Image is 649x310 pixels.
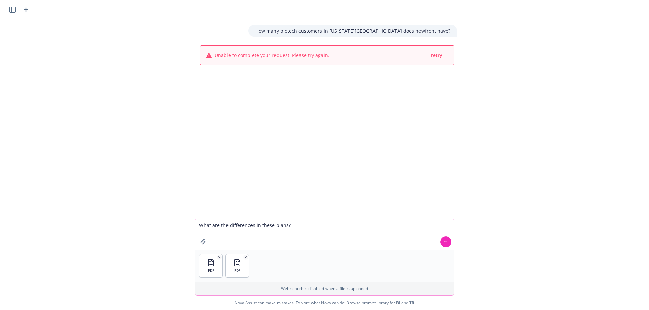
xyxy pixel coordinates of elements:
[199,286,450,291] p: Web search is disabled when a file is uploaded
[195,219,454,250] textarea: What are the differences in these plans?
[430,51,443,59] button: retry
[215,52,329,59] span: Unable to complete your request. Please try again.
[199,254,222,277] button: PDF
[409,300,414,306] a: TR
[255,27,450,34] p: How many biotech customers in [US_STATE][GEOGRAPHIC_DATA] does newfront have?
[234,268,240,273] span: PDF
[235,296,414,310] span: Nova Assist can make mistakes. Explore what Nova can do: Browse prompt library for and
[396,300,400,306] a: BI
[226,254,249,277] button: PDF
[431,52,442,58] span: retry
[208,268,214,273] span: PDF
